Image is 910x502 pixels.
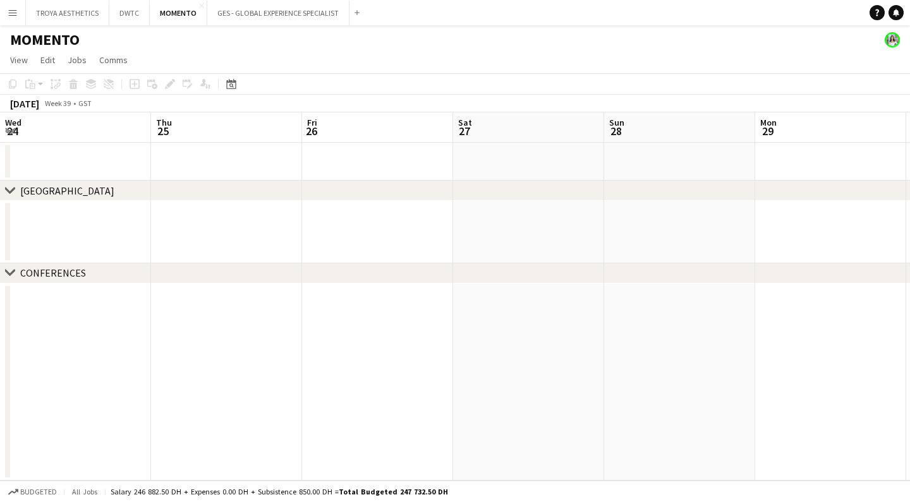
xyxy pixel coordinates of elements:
span: Budgeted [20,487,57,496]
a: Comms [94,52,133,68]
button: GES - GLOBAL EXPERIENCE SPECIALIST [207,1,349,25]
div: Salary 246 882.50 DH + Expenses 0.00 DH + Subsistence 850.00 DH = [111,487,448,496]
span: Thu [156,117,172,128]
button: TROYA AESTHETICS [26,1,109,25]
button: MOMENTO [150,1,207,25]
span: All jobs [70,487,100,496]
span: Total Budgeted 247 732.50 DH [339,487,448,496]
span: View [10,54,28,66]
span: Sun [609,117,624,128]
span: 24 [3,124,21,138]
span: Wed [5,117,21,128]
span: 28 [607,124,624,138]
button: Budgeted [6,485,59,499]
h1: MOMENTO [10,30,80,49]
app-user-avatar: Maristela Scott [885,32,900,47]
span: 29 [758,124,777,138]
span: Sat [458,117,472,128]
span: Fri [307,117,317,128]
span: 27 [456,124,472,138]
div: GST [78,99,92,108]
span: Edit [40,54,55,66]
span: Jobs [68,54,87,66]
span: Mon [760,117,777,128]
a: Edit [35,52,60,68]
span: 25 [154,124,172,138]
button: DWTC [109,1,150,25]
a: View [5,52,33,68]
span: Week 39 [42,99,73,108]
a: Jobs [63,52,92,68]
div: [DATE] [10,97,39,110]
span: Comms [99,54,128,66]
div: CONFERENCES [20,266,86,279]
div: [GEOGRAPHIC_DATA] [20,184,114,197]
span: 26 [305,124,317,138]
